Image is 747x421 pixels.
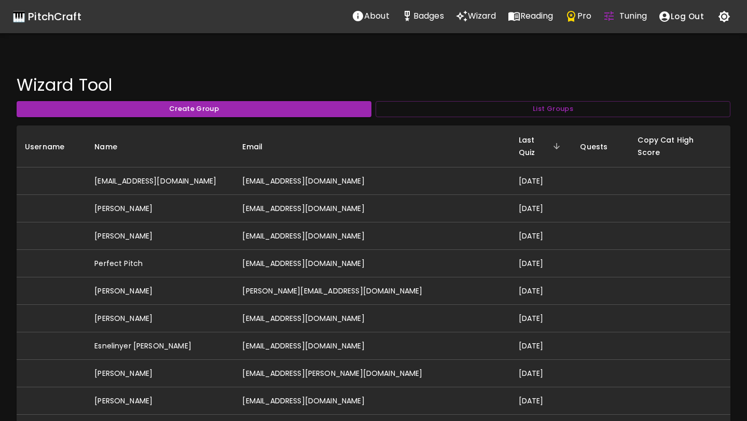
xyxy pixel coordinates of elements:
button: About [346,6,395,26]
button: Reading [502,6,559,26]
td: [EMAIL_ADDRESS][DOMAIN_NAME] [234,250,510,277]
span: Name [94,141,131,153]
td: [DATE] [510,387,572,415]
a: About [346,6,395,27]
span: Quests [580,141,621,153]
button: Create Group [17,101,371,117]
a: 🎹 PitchCraft [12,8,81,25]
h4: Wizard Tool [17,75,730,95]
td: [PERSON_NAME] [86,305,234,332]
td: [PERSON_NAME] [86,222,234,250]
a: Wizard [450,6,502,27]
span: Copy Cat High Score [638,134,722,159]
p: Wizard [468,10,496,22]
td: [EMAIL_ADDRESS][DOMAIN_NAME] [234,387,510,415]
a: Stats [395,6,450,27]
button: Stats [395,6,450,26]
td: [PERSON_NAME] [86,387,234,415]
td: [EMAIL_ADDRESS][DOMAIN_NAME] [234,222,510,250]
td: Esnelinyer [PERSON_NAME] [86,332,234,360]
td: [DATE] [510,250,572,277]
td: [DATE] [510,195,572,222]
p: Pro [577,10,591,22]
p: Tuning [619,10,647,22]
span: Last Quiz [519,134,564,159]
a: Reading [502,6,559,27]
td: [EMAIL_ADDRESS][DOMAIN_NAME] [234,332,510,360]
td: [DATE] [510,167,572,195]
td: [EMAIL_ADDRESS][DOMAIN_NAME] [234,167,510,195]
td: [DATE] [510,222,572,250]
td: [PERSON_NAME] [86,195,234,222]
span: Username [25,141,78,153]
td: [EMAIL_ADDRESS][PERSON_NAME][DOMAIN_NAME] [234,360,510,387]
button: account of current user [653,6,710,27]
button: Pro [559,6,597,26]
p: About [364,10,390,22]
td: [EMAIL_ADDRESS][DOMAIN_NAME] [234,195,510,222]
td: [DATE] [510,305,572,332]
td: [DATE] [510,332,572,360]
td: [PERSON_NAME] [86,277,234,305]
a: Pro [559,6,597,27]
button: Wizard [450,6,502,26]
button: List Groups [376,101,730,117]
td: [PERSON_NAME][EMAIL_ADDRESS][DOMAIN_NAME] [234,277,510,305]
td: [DATE] [510,277,572,305]
td: [DATE] [510,360,572,387]
p: Badges [413,10,444,22]
p: Reading [520,10,554,22]
td: [EMAIL_ADDRESS][DOMAIN_NAME] [86,167,234,195]
td: [EMAIL_ADDRESS][DOMAIN_NAME] [234,305,510,332]
td: Perfect Pitch [86,250,234,277]
span: Email [242,141,276,153]
button: Tuning Quiz [597,6,653,26]
td: [PERSON_NAME] [86,360,234,387]
a: Tuning Quiz [597,6,653,27]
